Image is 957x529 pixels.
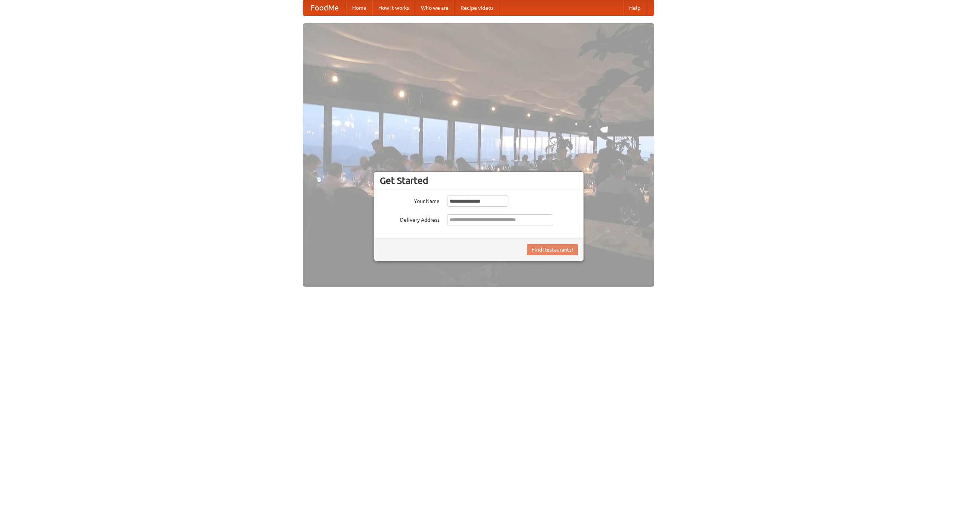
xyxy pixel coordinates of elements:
a: Home [346,0,372,15]
a: Help [623,0,646,15]
a: Recipe videos [455,0,499,15]
label: Delivery Address [380,214,440,224]
a: Who we are [415,0,455,15]
label: Your Name [380,196,440,205]
button: Find Restaurants! [527,244,578,255]
a: How it works [372,0,415,15]
a: FoodMe [303,0,346,15]
h3: Get Started [380,175,578,186]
